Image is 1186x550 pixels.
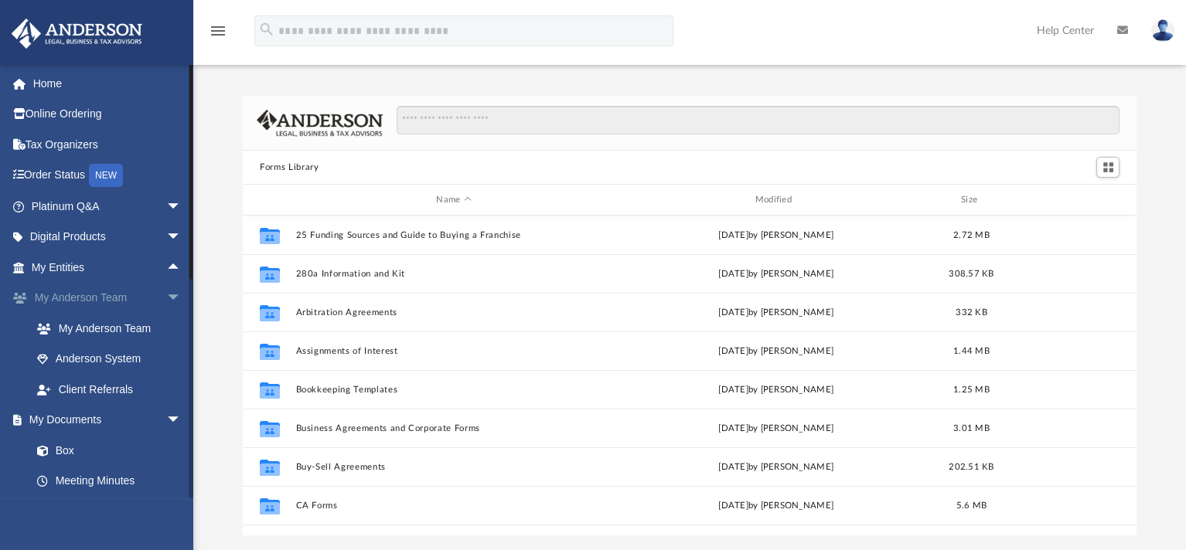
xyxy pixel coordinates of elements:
[11,405,197,436] a: My Documentsarrow_drop_down
[953,424,990,433] span: 3.01 MB
[619,499,934,513] div: [DATE] by [PERSON_NAME]
[22,374,205,405] a: Client Referrals
[166,252,197,283] span: arrow_drop_up
[209,29,227,40] a: menu
[1009,193,1117,207] div: id
[22,313,197,344] a: My Anderson Team
[296,346,612,356] button: Assignments of Interest
[296,269,612,279] button: 280a Information and Kit
[619,383,934,397] div: [DATE] by [PERSON_NAME]
[1096,157,1120,178] button: Switch to Grid View
[11,129,205,160] a: Tax Organizers
[166,405,197,436] span: arrow_drop_down
[949,463,994,471] span: 202.51 KB
[11,99,205,130] a: Online Ordering
[260,161,319,175] button: Forms Library
[258,21,275,38] i: search
[11,283,205,314] a: My Anderson Teamarrow_drop_down
[22,435,189,466] a: Box
[941,193,1003,207] div: Size
[296,423,612,433] button: Business Agreements and Corporate Forms
[166,191,197,222] span: arrow_drop_down
[953,231,990,239] span: 2.72 MB
[949,270,994,278] span: 308.57 KB
[619,460,934,474] div: [DATE] by [PERSON_NAME]
[250,193,288,207] div: id
[619,345,934,358] div: [DATE] by [PERSON_NAME]
[618,193,934,207] div: Modified
[22,344,205,375] a: Anderson System
[956,308,987,317] span: 332 KB
[243,216,1136,535] div: grid
[11,68,205,99] a: Home
[22,496,189,527] a: Forms Library
[11,222,205,253] a: Digital Productsarrow_drop_down
[953,347,990,355] span: 1.44 MB
[22,466,197,497] a: Meeting Minutes
[619,229,934,243] div: [DATE] by [PERSON_NAME]
[619,267,934,281] div: [DATE] by [PERSON_NAME]
[956,501,987,510] span: 5.6 MB
[166,222,197,253] span: arrow_drop_down
[89,164,123,187] div: NEW
[11,160,205,192] a: Order StatusNEW
[296,501,612,511] button: CA Forms
[619,422,934,436] div: [DATE] by [PERSON_NAME]
[296,230,612,240] button: 25 Funding Sources and Guide to Buying a Franchise
[397,106,1120,135] input: Search files and folders
[296,385,612,395] button: Bookkeeping Templates
[296,462,612,472] button: Buy-Sell Agreements
[7,19,147,49] img: Anderson Advisors Platinum Portal
[1151,19,1174,42] img: User Pic
[295,193,612,207] div: Name
[953,385,990,394] span: 1.25 MB
[11,191,205,222] a: Platinum Q&Aarrow_drop_down
[209,22,227,40] i: menu
[619,306,934,320] div: [DATE] by [PERSON_NAME]
[166,283,197,314] span: arrow_drop_down
[296,307,612,317] button: Arbitration Agreements
[11,252,205,283] a: My Entitiesarrow_drop_up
